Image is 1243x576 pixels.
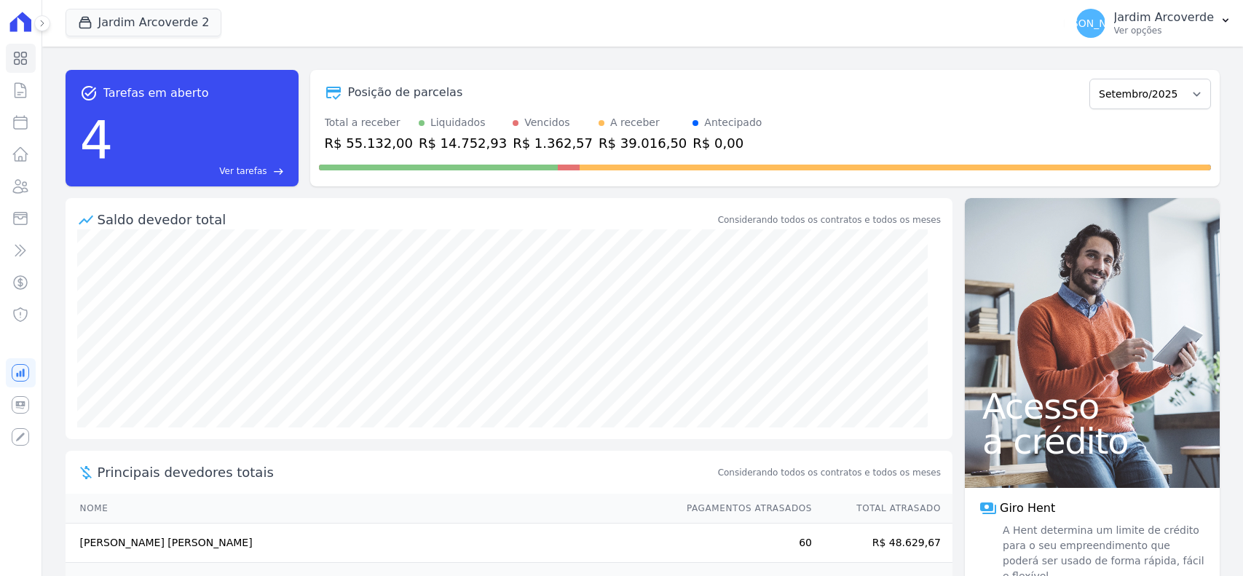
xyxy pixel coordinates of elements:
div: Liquidados [430,115,486,130]
span: Considerando todos os contratos e todos os meses [718,466,941,479]
span: a crédito [982,424,1202,459]
div: 4 [80,102,114,178]
td: R$ 48.629,67 [813,524,952,563]
span: Tarefas em aberto [103,84,209,102]
span: Acesso [982,389,1202,424]
div: R$ 55.132,00 [325,133,413,153]
th: Total Atrasado [813,494,952,524]
div: Saldo devedor total [98,210,715,229]
div: R$ 0,00 [692,133,762,153]
div: R$ 39.016,50 [599,133,687,153]
div: Total a receber [325,115,413,130]
div: R$ 1.362,57 [513,133,593,153]
td: [PERSON_NAME] [PERSON_NAME] [66,524,673,563]
button: Jardim Arcoverde 2 [66,9,222,36]
div: Considerando todos os contratos e todos os meses [718,213,941,226]
div: Antecipado [704,115,762,130]
button: [PERSON_NAME] Jardim Arcoverde Ver opções [1065,3,1243,44]
div: Vencidos [524,115,569,130]
p: Ver opções [1114,25,1214,36]
span: [PERSON_NAME] [1048,18,1132,28]
span: task_alt [80,84,98,102]
p: Jardim Arcoverde [1114,10,1214,25]
span: east [273,166,284,177]
span: Giro Hent [1000,500,1055,517]
th: Nome [66,494,673,524]
div: R$ 14.752,93 [419,133,507,153]
div: Posição de parcelas [348,84,463,101]
td: 60 [673,524,813,563]
span: Ver tarefas [219,165,267,178]
a: Ver tarefas east [119,165,283,178]
span: Principais devedores totais [98,462,715,482]
th: Pagamentos Atrasados [673,494,813,524]
div: A receber [610,115,660,130]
